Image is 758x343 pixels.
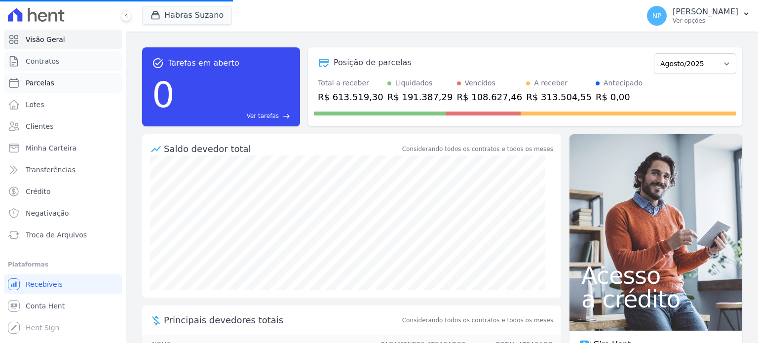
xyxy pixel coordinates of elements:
[26,78,54,88] span: Parcelas
[604,78,643,88] div: Antecipado
[26,208,69,218] span: Negativação
[4,51,122,71] a: Contratos
[318,78,383,88] div: Total a receber
[26,100,44,110] span: Lotes
[4,30,122,49] a: Visão Geral
[26,301,65,311] span: Conta Hent
[457,90,523,104] div: R$ 108.627,46
[26,165,76,175] span: Transferências
[395,78,433,88] div: Liquidados
[168,57,239,69] span: Tarefas em aberto
[4,203,122,223] a: Negativação
[673,7,738,17] p: [PERSON_NAME]
[673,17,738,25] p: Ver opções
[152,69,175,120] div: 0
[387,90,453,104] div: R$ 191.387,29
[596,90,643,104] div: R$ 0,00
[283,113,290,120] span: east
[581,287,730,311] span: a crédito
[164,313,400,327] span: Principais devedores totais
[402,316,553,325] span: Considerando todos os contratos e todos os meses
[4,296,122,316] a: Conta Hent
[4,160,122,180] a: Transferências
[8,259,118,270] div: Plataformas
[334,57,412,69] div: Posição de parcelas
[26,230,87,240] span: Troca de Arquivos
[4,138,122,158] a: Minha Carteira
[4,182,122,201] a: Crédito
[4,225,122,245] a: Troca de Arquivos
[179,112,290,120] a: Ver tarefas east
[4,95,122,114] a: Lotes
[581,264,730,287] span: Acesso
[318,90,383,104] div: R$ 613.519,30
[526,90,592,104] div: R$ 313.504,55
[534,78,568,88] div: A receber
[142,6,232,25] button: Habras Suzano
[164,142,400,155] div: Saldo devedor total
[26,121,53,131] span: Clientes
[26,187,51,196] span: Crédito
[652,12,662,19] span: NP
[26,143,76,153] span: Minha Carteira
[465,78,495,88] div: Vencidos
[4,274,122,294] a: Recebíveis
[26,56,59,66] span: Contratos
[639,2,758,30] button: NP [PERSON_NAME] Ver opções
[26,35,65,44] span: Visão Geral
[4,116,122,136] a: Clientes
[152,57,164,69] span: task_alt
[4,73,122,93] a: Parcelas
[26,279,63,289] span: Recebíveis
[402,145,553,153] div: Considerando todos os contratos e todos os meses
[247,112,279,120] span: Ver tarefas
